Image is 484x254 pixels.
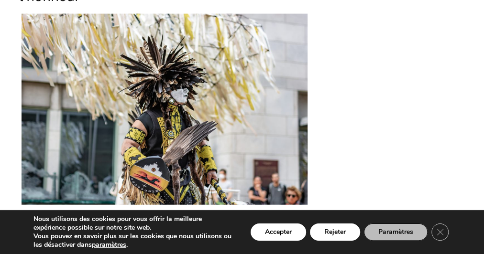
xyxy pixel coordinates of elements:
button: paramètres [92,241,126,249]
p: Vous pouvez en savoir plus sur les cookies que nous utilisons ou les désactiver dans . [33,232,234,249]
button: Rejeter [310,223,360,241]
p: Nous utilisons des cookies pour vous offrir la meilleure expérience possible sur notre site web. [33,215,234,232]
figcaption: Crédit [PERSON_NAME] – [PERSON_NAME] [19,209,310,220]
button: Accepter [251,223,306,241]
button: Close GDPR Cookie Banner [431,223,449,241]
button: Paramètres [364,223,428,241]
